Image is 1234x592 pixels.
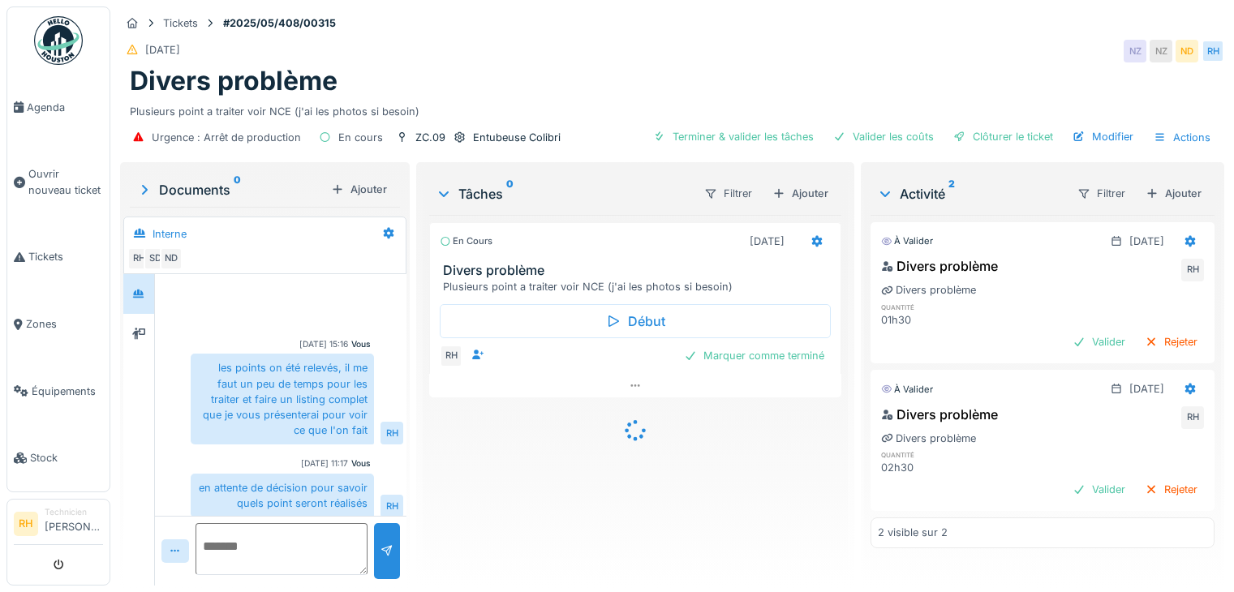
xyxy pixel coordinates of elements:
div: SD [144,247,166,270]
div: RH [381,422,403,444]
div: Début [440,304,831,338]
a: Tickets [7,224,110,291]
img: Badge_color-CXgf-gQk.svg [34,16,83,65]
div: Ajouter [766,182,835,204]
div: Terminer & valider les tâches [647,126,820,148]
div: RH [127,247,150,270]
sup: 0 [234,180,241,199]
div: NZ [1124,40,1146,62]
div: Plusieurs point a traiter voir NCE (j'ai les photos si besoin) [130,97,1215,119]
h6: quantité [881,302,986,312]
div: Tickets [163,15,198,31]
div: Documents [136,180,325,199]
div: Divers problème [881,405,998,424]
a: Ouvrir nouveau ticket [7,141,110,224]
div: [DATE] 15:16 [299,338,348,350]
div: Divers problème [881,282,976,298]
div: ND [160,247,183,270]
div: Valider les coûts [827,126,940,148]
div: Modifier [1066,126,1140,148]
span: Agenda [27,100,103,115]
div: Filtrer [697,182,759,205]
li: RH [14,512,38,536]
div: ZC.09 [415,130,445,145]
sup: 0 [506,184,514,204]
div: [DATE] 11:17 [301,457,348,470]
div: Divers problème [881,256,998,276]
a: RH Technicien[PERSON_NAME] [14,506,103,545]
div: Ajouter [325,178,393,200]
div: ND [1176,40,1198,62]
div: Ajouter [1139,182,1208,204]
div: Vous [351,457,371,470]
div: Entubeuse Colibri [473,130,561,145]
div: Interne [153,226,187,242]
div: les points on été relevés, il me faut un peu de temps pour les traiter et faire un listing comple... [191,354,374,444]
div: [DATE] [1129,381,1164,397]
div: Actions [1146,126,1218,149]
a: Équipements [7,358,110,425]
div: Vous [351,338,371,350]
div: Valider [1066,331,1132,353]
div: Rejeter [1138,331,1204,353]
span: Ouvrir nouveau ticket [28,166,103,197]
div: Urgence : Arrêt de production [152,130,301,145]
span: Équipements [32,384,103,399]
div: Valider [1066,478,1132,500]
a: Stock [7,425,110,492]
div: NZ [1150,40,1172,62]
span: Zones [26,316,103,332]
div: Clôturer le ticket [947,126,1060,148]
sup: 2 [948,184,955,204]
div: RH [1181,259,1204,281]
div: [DATE] [145,42,180,58]
h6: quantité [881,449,986,460]
h1: Divers problème [130,66,338,97]
div: Rejeter [1138,478,1204,500]
div: 01h30 [881,312,986,328]
div: en attente de décision pour savoir quels point seront réalisés [191,474,374,517]
div: [DATE] [750,234,785,249]
div: Filtrer [1070,182,1133,205]
h3: Divers problème [443,263,834,278]
div: RH [381,495,403,517]
div: Marquer comme terminé [677,345,831,367]
div: RH [1202,40,1224,62]
div: Divers problème [881,431,976,446]
a: Agenda [7,74,110,141]
div: RH [1181,406,1204,429]
div: 02h30 [881,460,986,475]
div: Plusieurs point a traiter voir NCE (j'ai les photos si besoin) [443,279,834,294]
span: Stock [30,450,103,465]
div: En cours [338,130,383,145]
li: [PERSON_NAME] [45,506,103,541]
div: 2 visible sur 2 [878,525,948,540]
span: Tickets [28,249,103,264]
a: Zones [7,290,110,358]
div: Technicien [45,506,103,518]
div: À valider [881,234,933,248]
div: Tâches [436,184,690,204]
strong: #2025/05/408/00315 [217,15,342,31]
div: Activité [877,184,1064,204]
div: À valider [881,383,933,397]
div: [DATE] [1129,234,1164,249]
div: En cours [440,234,492,248]
div: RH [440,345,462,367]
